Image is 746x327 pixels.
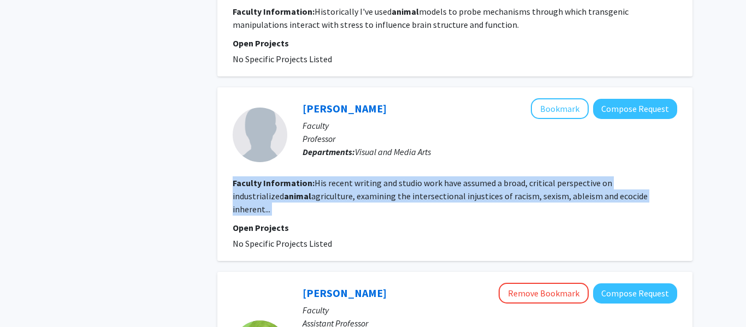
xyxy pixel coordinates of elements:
[303,132,677,145] p: Professor
[303,146,355,157] b: Departments:
[593,283,677,304] button: Compose Request to Natashia Swalve
[8,278,46,319] iframe: Chat
[392,6,419,17] b: animal
[499,283,589,304] button: Remove Bookmark
[233,238,332,249] span: No Specific Projects Listed
[303,102,387,115] a: [PERSON_NAME]
[303,119,677,132] p: Faculty
[233,6,629,30] fg-read-more: Historically I've used models to probe mechanisms through which transgenic manipulations interact...
[233,53,332,64] span: No Specific Projects Listed
[233,6,315,17] b: Faculty Information:
[233,37,677,50] p: Open Projects
[233,177,315,188] b: Faculty Information:
[303,286,387,300] a: [PERSON_NAME]
[233,221,677,234] p: Open Projects
[531,98,589,119] button: Add Brett Colley to Bookmarks
[593,99,677,119] button: Compose Request to Brett Colley
[303,304,677,317] p: Faculty
[233,177,648,215] fg-read-more: His recent writing and studio work have assumed a broad, critical perspective on industrialized a...
[355,146,431,157] span: Visual and Media Arts
[284,191,311,201] b: animal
